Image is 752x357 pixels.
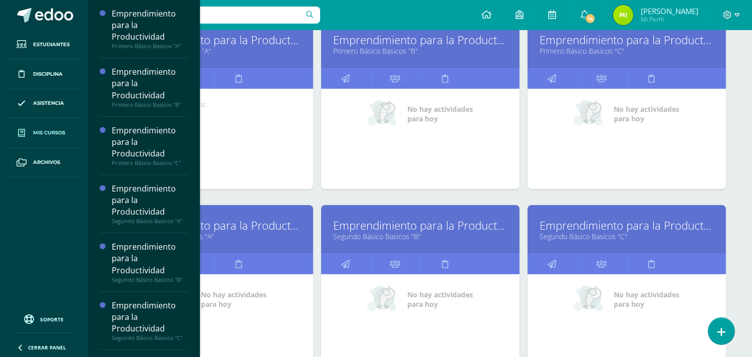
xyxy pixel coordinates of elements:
[407,104,473,123] span: No hay actividades para hoy
[614,290,679,309] span: No hay actividades para hoy
[41,316,64,323] span: Soporte
[334,218,507,233] a: Emprendimiento para la Productividad
[33,99,64,107] span: Asistencia
[112,159,188,166] div: Primero Básico Basicos "C"
[112,66,188,101] div: Emprendimiento para la Productividad
[8,148,80,177] a: Archivos
[574,284,607,314] img: no_activities_small.png
[112,125,188,166] a: Emprendimiento para la ProductividadPrimero Básico Basicos "C"
[130,117,299,125] a: Examen
[8,89,80,119] a: Asistencia
[127,232,301,241] a: Segundo Básico Basicos "A"
[8,118,80,148] a: Mis cursos
[574,99,607,129] img: no_activities_small.png
[112,241,188,283] a: Emprendimiento para la ProductividadSegundo Básico Basicos "B"
[112,241,188,276] div: Emprendimiento para la Productividad
[112,101,188,108] div: Primero Básico Basicos "B"
[127,46,301,56] a: Primero Básico Basicos "A"
[8,30,80,60] a: Estudiantes
[613,5,633,25] img: ad1c524e53ec0854ffe967ebba5dabc8.png
[112,183,188,218] div: Emprendimiento para la Productividad
[112,183,188,225] a: Emprendimiento para la ProductividadSegundo Básico Basicos "A"
[130,99,298,109] div: Próximas actividades:
[540,218,713,233] a: Emprendimiento para la Productividad
[112,66,188,108] a: Emprendimiento para la ProductividadPrimero Básico Basicos "B"
[112,43,188,50] div: Primero Básico Basicos "A"
[95,7,320,24] input: Busca un usuario...
[28,344,66,351] span: Cerrar panel
[127,218,301,233] a: Emprendimiento para la Productividad
[112,125,188,159] div: Emprendimiento para la Productividad
[112,218,188,225] div: Segundo Básico Basicos "A"
[112,334,188,341] div: Segundo Básico Basicos "C"
[12,312,76,325] a: Soporte
[112,276,188,283] div: Segundo Básico Basicos "B"
[540,232,713,241] a: Segundo Básico Basicos "C"
[614,104,679,123] span: No hay actividades para hoy
[334,232,507,241] a: Segundo Básico Basicos "B"
[112,8,188,50] a: Emprendimiento para la ProductividadPrimero Básico Basicos "A"
[407,290,473,309] span: No hay actividades para hoy
[112,300,188,341] a: Emprendimiento para la ProductividadSegundo Básico Basicos "C"
[33,41,70,49] span: Estudiantes
[127,32,301,48] a: Emprendimiento para la Productividad
[112,300,188,334] div: Emprendimiento para la Productividad
[334,32,507,48] a: Emprendimiento para la Productividad
[641,15,698,24] span: Mi Perfil
[33,158,60,166] span: Archivos
[367,99,400,129] img: no_activities_small.png
[540,46,713,56] a: Primero Básico Basicos "C"
[8,60,80,89] a: Disciplina
[540,32,713,48] a: Emprendimiento para la Productividad
[367,284,400,314] img: no_activities_small.png
[201,290,267,309] span: No hay actividades para hoy
[112,8,188,43] div: Emprendimiento para la Productividad
[585,13,596,24] span: 14
[33,70,63,78] span: Disciplina
[641,6,698,16] span: [PERSON_NAME]
[334,46,507,56] a: Primero Básico Basicos "B"
[33,129,65,137] span: Mis cursos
